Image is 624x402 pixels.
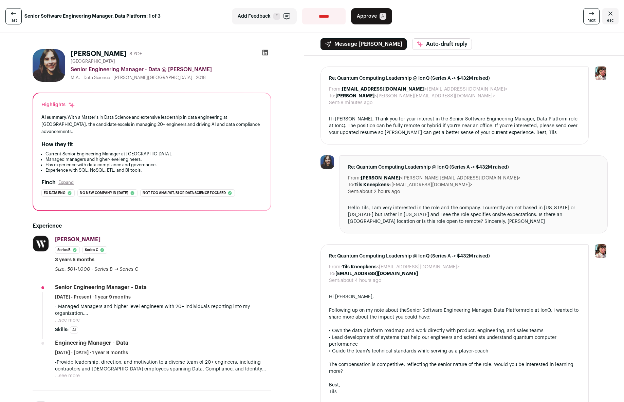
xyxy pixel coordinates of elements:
[407,308,525,313] a: Senior Software Engineering Manager, Data Platform
[380,13,386,20] span: A
[5,8,22,24] a: last
[33,236,49,251] img: c4b34b8f62048a5bdc46814c3acdffa1c2c0bf120ec9df6a152bfe97a582591b.jpg
[335,94,374,98] b: [PERSON_NAME]
[71,59,115,64] span: [GEOGRAPHIC_DATA]
[335,93,495,99] dd: <[PERSON_NAME][EMAIL_ADDRESS][DOMAIN_NAME]>
[320,155,334,169] img: a54f23a2bab4aeb0df4ee510dad9746981c931858b672dc4b5f018a2af1de3eb.jpg
[94,267,138,272] span: Series B → Series C
[41,101,75,108] div: Highlights
[55,326,69,333] span: Skills:
[238,13,271,20] span: Add Feedback
[55,267,90,272] span: Size: 501-1,000
[341,99,372,106] dd: 8 minutes ago
[329,382,580,388] div: Best,
[55,339,128,347] div: Engineering Manager - Data
[41,115,68,119] span: AI summary:
[70,326,78,334] li: AI
[55,256,94,263] span: 3 years 5 months
[55,372,80,379] button: ...see more
[412,38,472,50] button: Auto-draft reply
[335,271,418,276] b: [EMAIL_ADDRESS][DOMAIN_NAME]
[342,86,508,93] dd: <[EMAIL_ADDRESS][DOMAIN_NAME]>
[329,116,580,136] div: Hi [PERSON_NAME], Thank you for your interest in the Senior Software Engineering Manager, Data Pl...
[583,8,600,24] a: next
[360,188,400,195] dd: about 2 hours ago
[594,66,608,80] img: 14759586-medium_jpg
[587,18,595,23] span: next
[329,348,580,355] div: • Guide the team's technical standards while serving as a player-coach
[342,87,424,92] b: [EMAIL_ADDRESS][DOMAIN_NAME]
[329,361,580,375] div: The compensation is competitive, reflecting the senior nature of the role. Would you be intereste...
[33,49,65,82] img: a54f23a2bab4aeb0df4ee510dad9746981c931858b672dc4b5f018a2af1de3eb.jpg
[341,277,381,284] dd: about 4 hours ago
[354,183,389,187] b: Tils Kneepkens
[329,327,580,334] div: • Own the data platform roadmap and work directly with product, engineering, and sales teams
[329,307,580,321] div: Following up on my note about the role at IonQ. I wanted to share more about the impact you could...
[129,51,142,57] div: 8 YOE
[80,190,128,196] span: No new company in [DATE]
[342,265,377,269] b: Tils Kneepkens
[329,75,580,82] span: Re: Quantum Computing Leadership @ IonQ (Series A -> $432M raised)
[361,175,520,181] dd: <[PERSON_NAME][EMAIL_ADDRESS][DOMAIN_NAME]>
[348,164,599,171] span: Re: Quantum Computing Leadership @ IonQ (Series A -> $432M raised)
[55,294,131,301] span: [DATE] - Present · 1 year 9 months
[41,178,56,187] h2: Finch
[320,38,407,50] button: Message [PERSON_NAME]
[329,93,335,99] dt: To:
[71,65,271,74] div: Senior Engineering Manager - Data @ [PERSON_NAME]
[329,334,580,348] div: • Lead development of systems that help our engineers and scientists understand quantum computer ...
[602,8,619,24] a: Close
[329,99,341,106] dt: Sent:
[11,18,17,23] span: last
[329,253,580,260] span: Re: Quantum Computing Leadership @ IonQ (Series A -> $432M raised)
[71,75,271,80] div: M.A. - Data Science - [PERSON_NAME][GEOGRAPHIC_DATA] - 2018
[55,359,271,372] p: -Provide leadership, direction, and motivation to a diverse team of 20+ engineers, including cont...
[55,349,128,356] span: [DATE] - [DATE] · 1 year 9 months
[348,188,360,195] dt: Sent:
[232,8,297,24] button: Add Feedback F
[55,303,271,317] p: - Managed Managers and higher level engineers with 20+ individuals reporting into my organization.
[44,190,66,196] span: Ex data eng
[329,264,342,270] dt: From:
[55,237,100,242] span: [PERSON_NAME]
[329,388,580,395] div: Tils
[33,222,271,230] h2: Experience
[348,205,599,225] div: Hello Tils, I am very interested in the role and the company. I currently am not based in [US_STA...
[41,114,262,135] div: With a Master's in Data Science and extensive leadership in data engineering at [GEOGRAPHIC_DATA]...
[607,18,614,23] span: esc
[71,49,127,59] h1: [PERSON_NAME]
[24,13,161,20] strong: Senior Software Engineering Manager, Data Platform: 1 of 3
[45,157,262,162] li: Managed managers and higher-level engineers.
[92,266,93,273] span: ·
[58,180,74,185] button: Expand
[45,168,262,173] li: Experience with SQL, NoSQL, ETL, and BI tools.
[329,293,580,300] div: Hi [PERSON_NAME],
[55,284,147,291] div: Senior Engineering Manager - Data
[348,181,354,188] dt: To:
[329,86,342,93] dt: From:
[82,246,107,254] li: Series C
[361,176,400,180] b: [PERSON_NAME]
[55,317,80,324] button: ...see more
[45,162,262,168] li: Has experience with data compliance and governance.
[354,181,472,188] dd: <[EMAIL_ADDRESS][DOMAIN_NAME]>
[329,277,341,284] dt: Sent:
[143,190,226,196] span: Not too analyst, bi or data science focused
[329,270,335,277] dt: To:
[357,13,377,20] span: Approve
[45,151,262,157] li: Current Senior Engineering Manager at [GEOGRAPHIC_DATA].
[351,8,392,24] button: Approve A
[41,140,73,149] h2: How they fit
[55,246,80,254] li: Series B
[594,244,608,258] img: 14759586-medium_jpg
[273,13,280,20] span: F
[342,264,460,270] dd: <[EMAIL_ADDRESS][DOMAIN_NAME]>
[348,175,361,181] dt: From:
